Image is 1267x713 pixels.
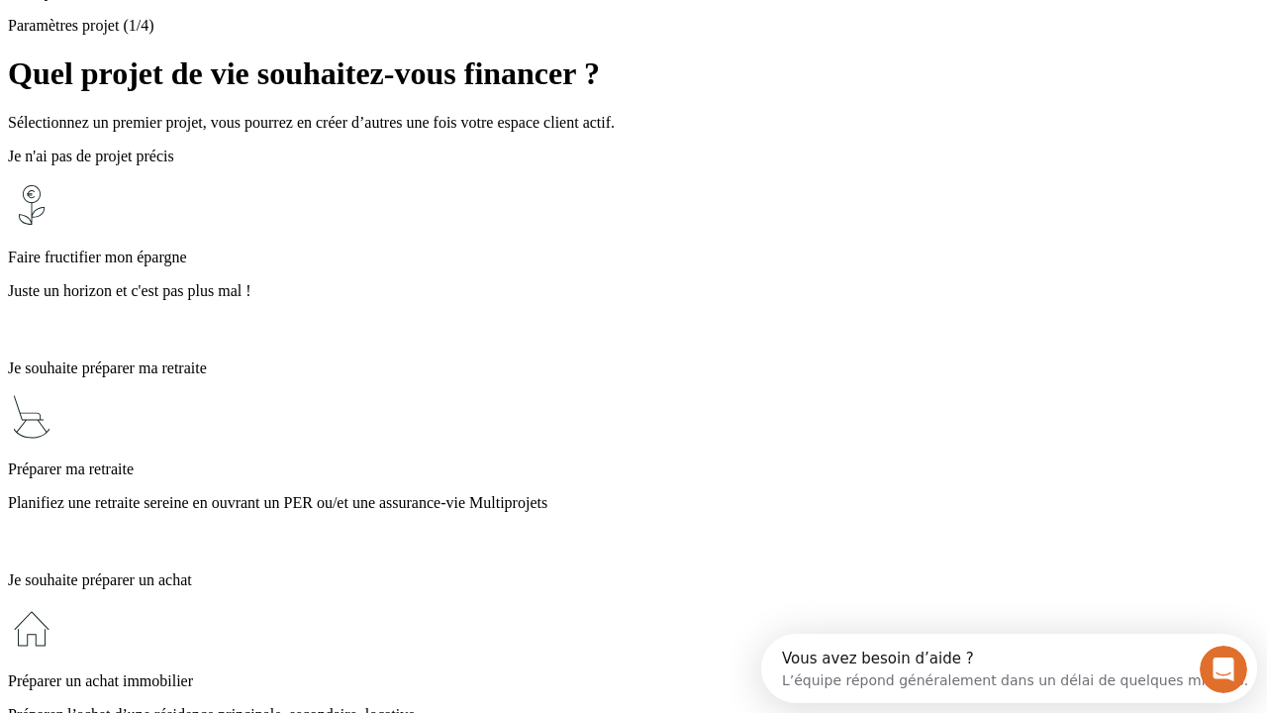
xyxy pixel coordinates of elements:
[8,114,615,131] span: Sélectionnez un premier projet, vous pourrez en créer d’autres une fois votre espace client actif.
[8,359,1259,377] p: Je souhaite préparer ma retraite
[8,571,1259,589] p: Je souhaite préparer un achat
[8,249,1259,266] p: Faire fructifier mon épargne
[8,494,1259,512] p: Planifiez une retraite sereine en ouvrant un PER ou/et une assurance-vie Multiprojets
[8,55,1259,92] h1: Quel projet de vie souhaitez-vous financer ?
[8,8,545,62] div: Ouvrir le Messenger Intercom
[8,17,1259,35] p: Paramètres projet (1/4)
[8,148,1259,165] p: Je n'ai pas de projet précis
[761,634,1257,703] iframe: Intercom live chat discovery launcher
[1200,646,1247,693] iframe: Intercom live chat
[21,17,487,33] div: Vous avez besoin d’aide ?
[8,282,1259,300] p: Juste un horizon et c'est pas plus mal !
[8,672,1259,690] p: Préparer un achat immobilier
[21,33,487,53] div: L’équipe répond généralement dans un délai de quelques minutes.
[8,460,1259,478] p: Préparer ma retraite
